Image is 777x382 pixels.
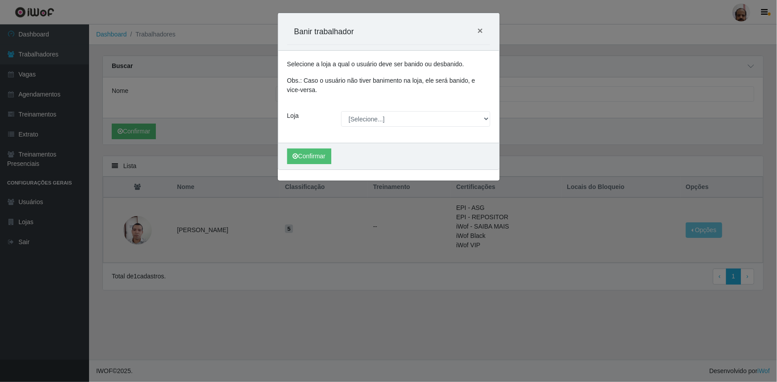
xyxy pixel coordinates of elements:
[477,25,483,36] span: ×
[287,60,490,69] p: Selecione a loja a qual o usuário deve ser banido ou desbanido.
[287,111,299,121] label: Loja
[294,26,354,37] h5: Banir trabalhador
[287,149,331,164] button: Confirmar
[470,19,490,42] button: Close
[287,76,490,95] p: Obs.: Caso o usuário não tiver banimento na loja, ele será banido, e vice-versa.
